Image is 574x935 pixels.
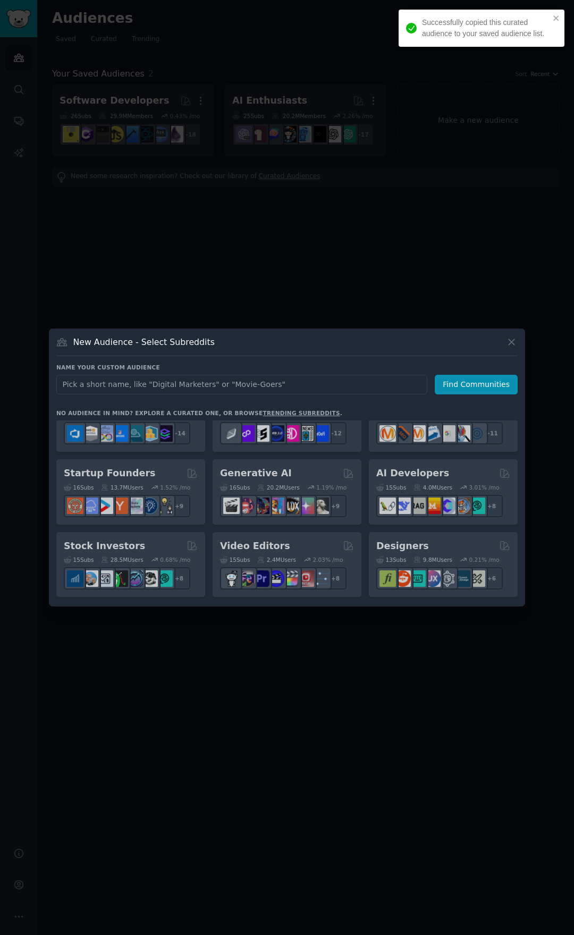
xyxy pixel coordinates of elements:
[422,17,550,39] div: Successfully copied this curated audience to your saved audience list.
[56,409,342,417] div: No audience in mind? Explore a curated one, or browse .
[73,336,215,348] h3: New Audience - Select Subreddits
[263,410,340,416] a: trending subreddits
[435,375,518,394] button: Find Communities
[56,375,427,394] input: Pick a short name, like "Digital Marketers" or "Movie-Goers"
[56,364,518,371] h3: Name your custom audience
[553,14,560,22] button: close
